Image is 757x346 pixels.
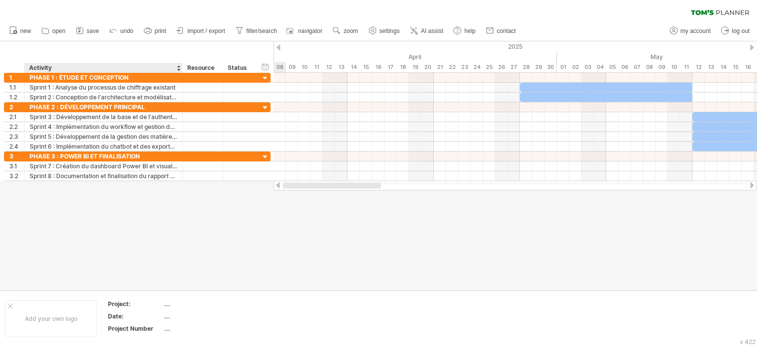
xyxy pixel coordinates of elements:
div: Thursday, 15 May 2025 [729,62,742,72]
div: PHASE 1 : ÉTUDE ET CONCEPTION [30,73,177,82]
a: log out [719,25,753,37]
div: Sunday, 13 April 2025 [335,62,347,72]
div: Friday, 18 April 2025 [397,62,409,72]
div: Wednesday, 23 April 2025 [458,62,471,72]
div: Monday, 14 April 2025 [347,62,360,72]
div: 3 [9,152,24,161]
a: print [141,25,169,37]
span: save [87,28,99,34]
div: Sunday, 27 April 2025 [508,62,520,72]
div: Thursday, 8 May 2025 [643,62,655,72]
a: import / export [174,25,228,37]
div: Activity [29,63,177,73]
div: Wednesday, 9 April 2025 [286,62,298,72]
span: undo [120,28,134,34]
div: Saturday, 10 May 2025 [668,62,680,72]
div: Date: [108,312,162,320]
div: Tuesday, 13 May 2025 [705,62,717,72]
span: new [20,28,31,34]
div: .... [164,300,247,308]
div: Sunday, 4 May 2025 [594,62,606,72]
div: Sprint 3 : Développement de la base et de l'authentification [30,112,177,122]
div: Thursday, 1 May 2025 [557,62,569,72]
div: Thursday, 24 April 2025 [471,62,483,72]
div: Tuesday, 6 May 2025 [619,62,631,72]
div: Project Number [108,324,162,333]
div: Saturday, 3 May 2025 [582,62,594,72]
span: log out [732,28,750,34]
a: save [73,25,102,37]
div: Sprint 1 : Analyse du processus de chiffrage existant [30,83,177,92]
div: v 422 [740,338,756,346]
div: Sprint 7 : Création du dashboard Power BI et visualisations [30,161,177,171]
div: Sunday, 11 May 2025 [680,62,692,72]
a: undo [107,25,137,37]
div: Saturday, 26 April 2025 [495,62,508,72]
div: 2.1 [9,112,24,122]
div: Sprint 5 : Développement de la gestion des matières et outillages [30,132,177,141]
span: AI assist [421,28,443,34]
a: help [451,25,479,37]
a: AI assist [408,25,446,37]
span: settings [379,28,400,34]
span: my account [681,28,711,34]
div: Friday, 25 April 2025 [483,62,495,72]
div: April 2025 [187,52,557,62]
div: Sunday, 20 April 2025 [421,62,434,72]
span: print [155,28,166,34]
div: Wednesday, 30 April 2025 [545,62,557,72]
div: Sprint 8 : Documentation et finalisation du rapport PFE [30,171,177,181]
div: Saturday, 12 April 2025 [323,62,335,72]
a: navigator [285,25,325,37]
div: Wednesday, 7 May 2025 [631,62,643,72]
div: Tuesday, 22 April 2025 [446,62,458,72]
div: Monday, 21 April 2025 [434,62,446,72]
div: Project: [108,300,162,308]
span: contact [497,28,516,34]
div: PHASE 3 : POWER BI ET FINALISATION [30,152,177,161]
div: 1.2 [9,93,24,102]
div: Monday, 5 May 2025 [606,62,619,72]
div: Thursday, 10 April 2025 [298,62,310,72]
a: filter/search [233,25,280,37]
div: Friday, 16 May 2025 [742,62,754,72]
a: open [39,25,69,37]
a: zoom [330,25,361,37]
div: Tuesday, 29 April 2025 [532,62,545,72]
div: .... [164,312,247,320]
a: my account [667,25,714,37]
div: 1 [9,73,24,82]
span: zoom [344,28,358,34]
div: Friday, 9 May 2025 [655,62,668,72]
div: 3.2 [9,171,24,181]
span: help [464,28,476,34]
span: filter/search [246,28,277,34]
div: Friday, 2 May 2025 [569,62,582,72]
div: Tuesday, 8 April 2025 [274,62,286,72]
div: Resource [187,63,217,73]
div: Wednesday, 16 April 2025 [372,62,384,72]
div: .... [164,324,247,333]
div: 2.3 [9,132,24,141]
div: PHASE 2 : DÉVELOPPEMENT PRINCIPAL [30,102,177,112]
div: 1.1 [9,83,24,92]
a: settings [366,25,403,37]
span: open [52,28,66,34]
div: Thursday, 17 April 2025 [384,62,397,72]
div: Add your own logo [5,300,97,337]
div: 3.1 [9,161,24,171]
div: 2 [9,102,24,112]
div: Monday, 12 May 2025 [692,62,705,72]
div: Status [228,63,249,73]
div: Wednesday, 14 May 2025 [717,62,729,72]
div: Sprint 4 : Implémentation du workflow et gestion des devis [30,122,177,131]
a: new [7,25,34,37]
div: Friday, 11 April 2025 [310,62,323,72]
div: Tuesday, 15 April 2025 [360,62,372,72]
a: contact [483,25,519,37]
div: Sprint 6 : Implémentation du chatbot et des exports Excel [30,142,177,151]
span: import / export [187,28,225,34]
div: 2.2 [9,122,24,131]
div: Monday, 28 April 2025 [520,62,532,72]
div: 2.4 [9,142,24,151]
